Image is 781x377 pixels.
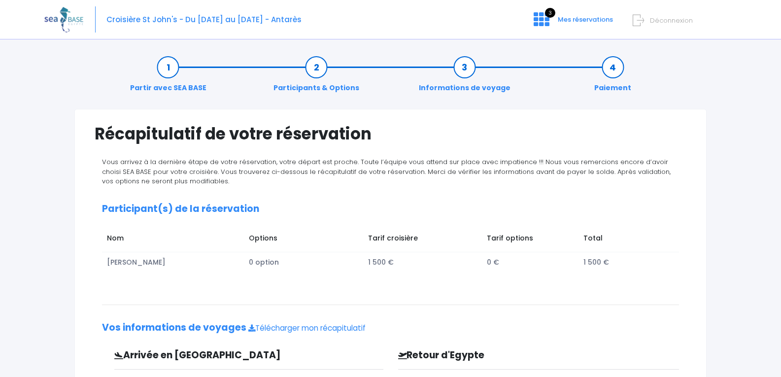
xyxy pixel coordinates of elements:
[579,252,670,273] td: 1 500 €
[95,124,686,143] h1: Récapitulatif de votre réservation
[482,228,579,252] td: Tarif options
[589,62,636,93] a: Paiement
[244,228,363,252] td: Options
[249,257,279,267] span: 0 option
[102,204,679,215] h2: Participant(s) de la réservation
[526,18,619,28] a: 3 Mes réservations
[269,62,364,93] a: Participants & Options
[579,228,670,252] td: Total
[482,252,579,273] td: 0 €
[558,15,613,24] span: Mes réservations
[363,228,482,252] td: Tarif croisière
[414,62,515,93] a: Informations de voyage
[102,157,671,186] span: Vous arrivez à la dernière étape de votre réservation, votre départ est proche. Toute l’équipe vo...
[248,323,366,333] a: Télécharger mon récapitulatif
[363,252,482,273] td: 1 500 €
[106,14,302,25] span: Croisière St John's - Du [DATE] au [DATE] - Antarès
[125,62,211,93] a: Partir avec SEA BASE
[102,322,679,334] h2: Vos informations de voyages
[545,8,555,18] span: 3
[102,228,244,252] td: Nom
[107,350,320,361] h3: Arrivée en [GEOGRAPHIC_DATA]
[650,16,693,25] span: Déconnexion
[391,350,612,361] h3: Retour d'Egypte
[102,252,244,273] td: [PERSON_NAME]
